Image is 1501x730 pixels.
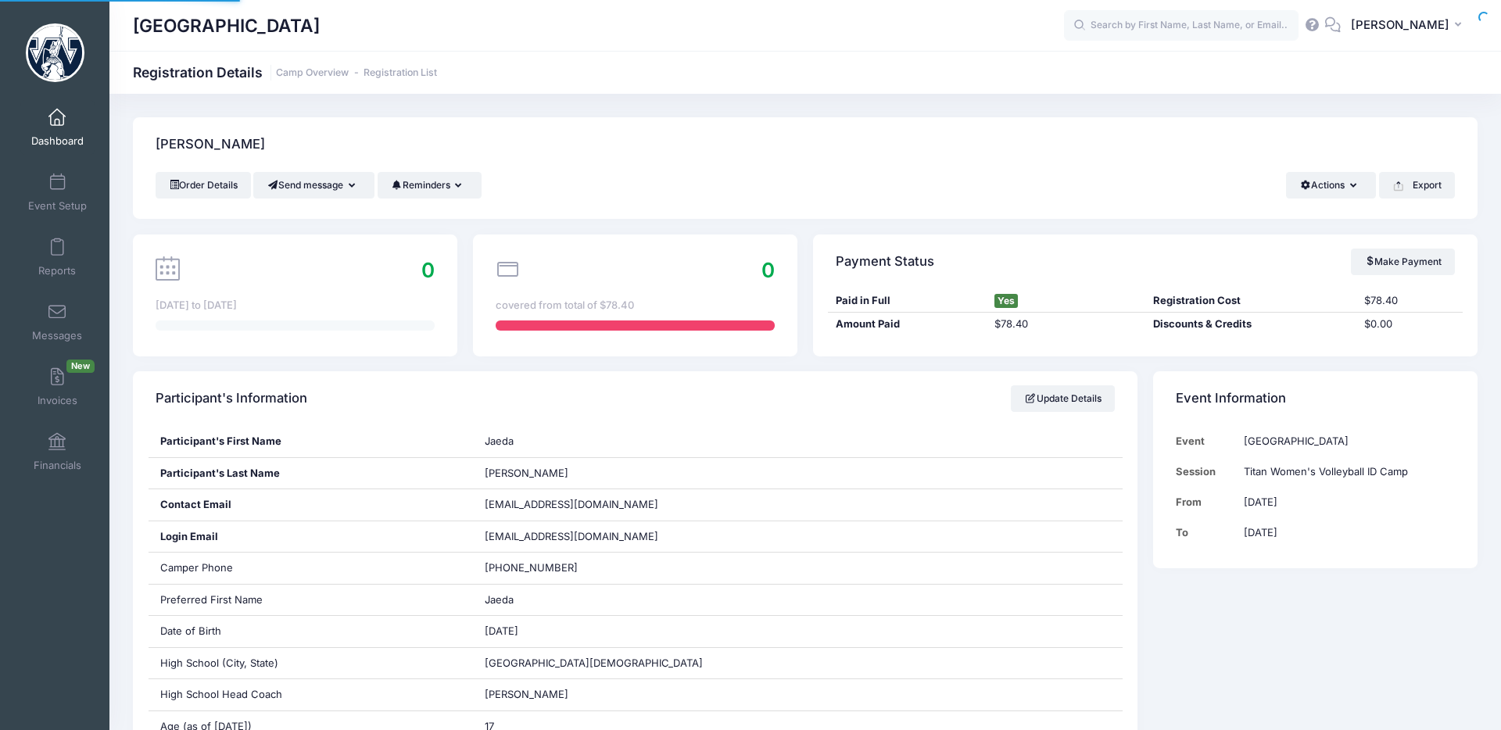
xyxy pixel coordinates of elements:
[421,258,435,282] span: 0
[1011,385,1115,412] a: Update Details
[1341,8,1478,44] button: [PERSON_NAME]
[34,459,81,472] span: Financials
[496,298,775,313] div: covered from total of $78.40
[20,165,95,220] a: Event Setup
[1236,487,1455,517] td: [DATE]
[836,239,934,284] h4: Payment Status
[485,624,518,637] span: [DATE]
[828,317,987,332] div: Amount Paid
[133,64,437,81] h1: Registration Details
[149,489,473,521] div: Contact Email
[31,134,84,148] span: Dashboard
[485,688,568,700] span: [PERSON_NAME]
[1356,293,1462,309] div: $78.40
[1176,377,1286,421] h4: Event Information
[149,585,473,616] div: Preferred First Name
[1236,456,1455,487] td: Titan Women's Volleyball ID Camp
[1176,487,1236,517] td: From
[364,67,437,79] a: Registration List
[1145,293,1356,309] div: Registration Cost
[149,616,473,647] div: Date of Birth
[485,467,568,479] span: [PERSON_NAME]
[26,23,84,82] img: Westminster College
[20,230,95,284] a: Reports
[1176,426,1236,456] td: Event
[485,561,578,574] span: [PHONE_NUMBER]
[156,377,307,421] h4: Participant's Information
[1064,10,1299,41] input: Search by First Name, Last Name, or Email...
[20,100,95,155] a: Dashboard
[156,123,265,167] h4: [PERSON_NAME]
[994,294,1018,308] span: Yes
[1145,317,1356,332] div: Discounts & Credits
[1379,172,1455,199] button: Export
[156,298,435,313] div: [DATE] to [DATE]
[38,264,76,277] span: Reports
[1286,172,1376,199] button: Actions
[485,435,514,447] span: Jaeda
[1236,517,1455,548] td: [DATE]
[66,360,95,373] span: New
[485,657,703,669] span: [GEOGRAPHIC_DATA][DEMOGRAPHIC_DATA]
[1176,517,1236,548] td: To
[253,172,374,199] button: Send message
[149,648,473,679] div: High School (City, State)
[485,498,658,510] span: [EMAIL_ADDRESS][DOMAIN_NAME]
[149,458,473,489] div: Participant's Last Name
[20,295,95,349] a: Messages
[133,8,320,44] h1: [GEOGRAPHIC_DATA]
[378,172,482,199] button: Reminders
[149,679,473,710] div: High School Head Coach
[20,360,95,414] a: InvoicesNew
[156,172,251,199] a: Order Details
[149,521,473,553] div: Login Email
[38,394,77,407] span: Invoices
[276,67,349,79] a: Camp Overview
[1351,16,1449,34] span: [PERSON_NAME]
[761,258,775,282] span: 0
[828,293,987,309] div: Paid in Full
[1176,456,1236,487] td: Session
[1351,249,1455,275] a: Make Payment
[20,424,95,479] a: Financials
[149,553,473,584] div: Camper Phone
[987,317,1145,332] div: $78.40
[1236,426,1455,456] td: [GEOGRAPHIC_DATA]
[32,329,82,342] span: Messages
[485,529,680,545] span: [EMAIL_ADDRESS][DOMAIN_NAME]
[485,593,514,606] span: Jaeda
[28,199,87,213] span: Event Setup
[1356,317,1462,332] div: $0.00
[149,426,473,457] div: Participant's First Name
